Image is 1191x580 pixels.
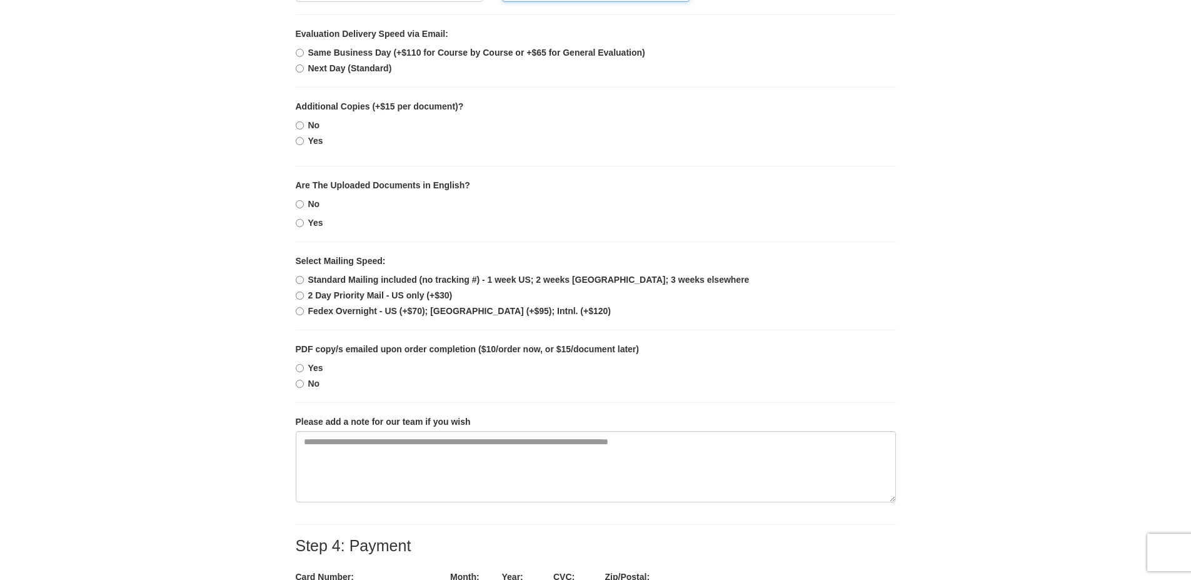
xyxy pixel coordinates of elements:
[308,275,750,285] b: Standard Mailing included (no tracking #) - 1 week US; 2 weeks [GEOGRAPHIC_DATA]; 3 weeks elsewhere
[308,379,320,389] b: No
[296,380,304,388] input: No
[296,121,304,130] input: No
[296,307,304,315] input: Fedex Overnight - US (+$70); [GEOGRAPHIC_DATA] (+$95); Intnl. (+$120)
[308,363,323,373] b: Yes
[296,276,304,284] input: Standard Mailing included (no tracking #) - 1 week US; 2 weeks [GEOGRAPHIC_DATA]; 3 weeks elsewhere
[296,292,304,300] input: 2 Day Priority Mail - US only (+$30)
[308,306,611,316] b: Fedex Overnight - US (+$70); [GEOGRAPHIC_DATA] (+$95); Intnl. (+$120)
[296,415,471,428] label: Please add a note for our team if you wish
[296,256,386,266] b: Select Mailing Speed:
[308,199,320,209] b: No
[296,180,470,190] b: Are The Uploaded Documents in English?
[308,136,323,146] b: Yes
[308,63,392,73] b: Next Day (Standard)
[946,133,1191,580] iframe: LiveChat chat widget
[296,101,464,111] b: Additional Copies (+$15 per document)?
[296,64,304,73] input: Next Day (Standard)
[296,49,304,57] input: Same Business Day (+$110 for Course by Course or +$65 for General Evaluation)
[308,120,320,130] b: No
[296,344,639,354] b: PDF copy/s emailed upon order completion ($10/order now, or $15/document later)
[308,290,453,300] b: 2 Day Priority Mail - US only (+$30)
[308,218,323,228] b: Yes
[308,48,645,58] b: Same Business Day (+$110 for Course by Course or +$65 for General Evaluation)
[296,200,304,208] input: No
[296,29,448,39] b: Evaluation Delivery Speed via Email:
[296,137,304,145] input: Yes
[296,219,304,227] input: Yes
[296,364,304,372] input: Yes
[296,537,411,555] label: Step 4: Payment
